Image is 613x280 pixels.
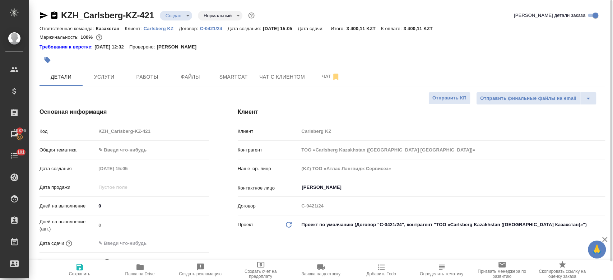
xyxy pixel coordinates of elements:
[96,238,159,248] input: ✎ Введи что-нибудь
[591,242,603,257] span: 🙏
[532,260,593,280] button: Скопировать ссылку на оценку заказа
[13,149,29,156] span: 101
[428,92,470,104] button: Отправить КП
[238,202,299,210] p: Договор
[331,73,340,81] svg: Отписаться
[96,220,209,230] input: Пустое поле
[299,201,605,211] input: Пустое поле
[476,92,596,105] div: split button
[40,146,96,154] p: Общая тематика
[40,11,48,20] button: Скопировать ссылку для ЯМессенджера
[144,26,179,31] p: Carlsberg KZ
[238,108,605,116] h4: Клиент
[96,182,159,192] input: Пустое поле
[432,94,466,102] span: Отправить КП
[40,218,96,233] p: Дней на выполнение (авт.)
[601,187,603,188] button: Open
[298,26,325,31] p: Дата сдачи:
[314,72,348,81] span: Чат
[179,271,222,276] span: Создать рекламацию
[40,34,80,40] p: Маржинальность:
[412,260,472,280] button: Определить тематику
[238,146,299,154] p: Контрагент
[403,26,438,31] p: 3 400,11 KZT
[200,26,228,31] p: С-0421/24
[130,73,164,81] span: Работы
[238,221,254,228] p: Проект
[80,34,94,40] p: 100%
[231,260,291,280] button: Создать счет на предоплату
[480,94,576,103] span: Отправить финальные файлы на email
[40,184,96,191] p: Дата продажи
[301,271,340,276] span: Заявка на доставку
[40,128,96,135] p: Код
[588,241,606,258] button: 🙏
[228,26,263,31] p: Дата создания:
[40,43,94,51] a: Требования к верстке:
[179,26,200,31] p: Договор:
[125,26,143,31] p: Клиент:
[238,185,299,192] p: Контактное лицо
[476,269,528,279] span: Призвать менеджера по развитию
[247,11,256,20] button: Доп статусы указывают на важность/срочность заказа
[476,92,580,105] button: Отправить финальные файлы на email
[263,26,298,31] p: [DATE] 15:05
[2,147,27,165] a: 101
[238,128,299,135] p: Клиент
[96,26,125,31] p: Казахстан
[110,260,170,280] button: Папка на Drive
[347,26,381,31] p: 3 400,11 KZT
[96,144,209,156] div: ✎ Введи что-нибудь
[87,73,121,81] span: Услуги
[2,125,27,143] a: 19376
[299,219,605,231] div: Проект по умолчанию (Договор "С-0421/24", контрагент "ТОО «Carlsberg Kazakhstan ([GEOGRAPHIC_DATA...
[537,269,588,279] span: Скопировать ссылку на оценку заказа
[50,258,97,266] span: Учитывать выходные
[96,163,159,174] input: Пустое поле
[50,260,110,280] button: Сохранить
[157,43,202,51] p: [PERSON_NAME]
[216,73,251,81] span: Smartcat
[331,26,346,31] p: Итого:
[198,11,242,20] div: Создан
[170,260,231,280] button: Создать рекламацию
[98,146,200,154] div: ✎ Введи что-нибудь
[102,257,112,267] button: Выбери, если сб и вс нужно считать рабочими днями для выполнения заказа.
[9,127,30,134] span: 19376
[299,163,605,174] input: Пустое поле
[94,43,129,51] p: [DATE] 12:32
[381,26,404,31] p: К оплате:
[514,12,585,19] span: [PERSON_NAME] детали заказа
[44,73,78,81] span: Детали
[201,13,234,19] button: Нормальный
[200,25,228,31] a: С-0421/24
[259,73,305,81] span: Чат с клиентом
[40,240,64,247] p: Дата сдачи
[40,108,209,116] h4: Основная информация
[40,26,96,31] p: Ответственная команда:
[299,126,605,136] input: Пустое поле
[94,33,104,42] button: 0.00 KZT;
[64,239,74,248] button: Если добавить услуги и заполнить их объемом, то дата рассчитается автоматически
[129,43,157,51] p: Проверено:
[366,271,396,276] span: Добавить Todo
[50,11,59,20] button: Скопировать ссылку
[40,52,55,68] button: Добавить тэг
[299,145,605,155] input: Пустое поле
[61,10,154,20] a: KZH_Carlsberg-KZ-421
[163,13,184,19] button: Создан
[96,201,209,211] input: ✎ Введи что-нибудь
[238,165,299,172] p: Наше юр. лицо
[351,260,412,280] button: Добавить Todo
[160,11,192,20] div: Создан
[96,126,209,136] input: Пустое поле
[235,269,287,279] span: Создать счет на предоплату
[40,165,96,172] p: Дата создания
[472,260,532,280] button: Призвать менеджера по развитию
[420,271,463,276] span: Определить тематику
[69,271,90,276] span: Сохранить
[144,25,179,31] a: Carlsberg KZ
[173,73,208,81] span: Файлы
[40,202,96,210] p: Дней на выполнение
[291,260,351,280] button: Заявка на доставку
